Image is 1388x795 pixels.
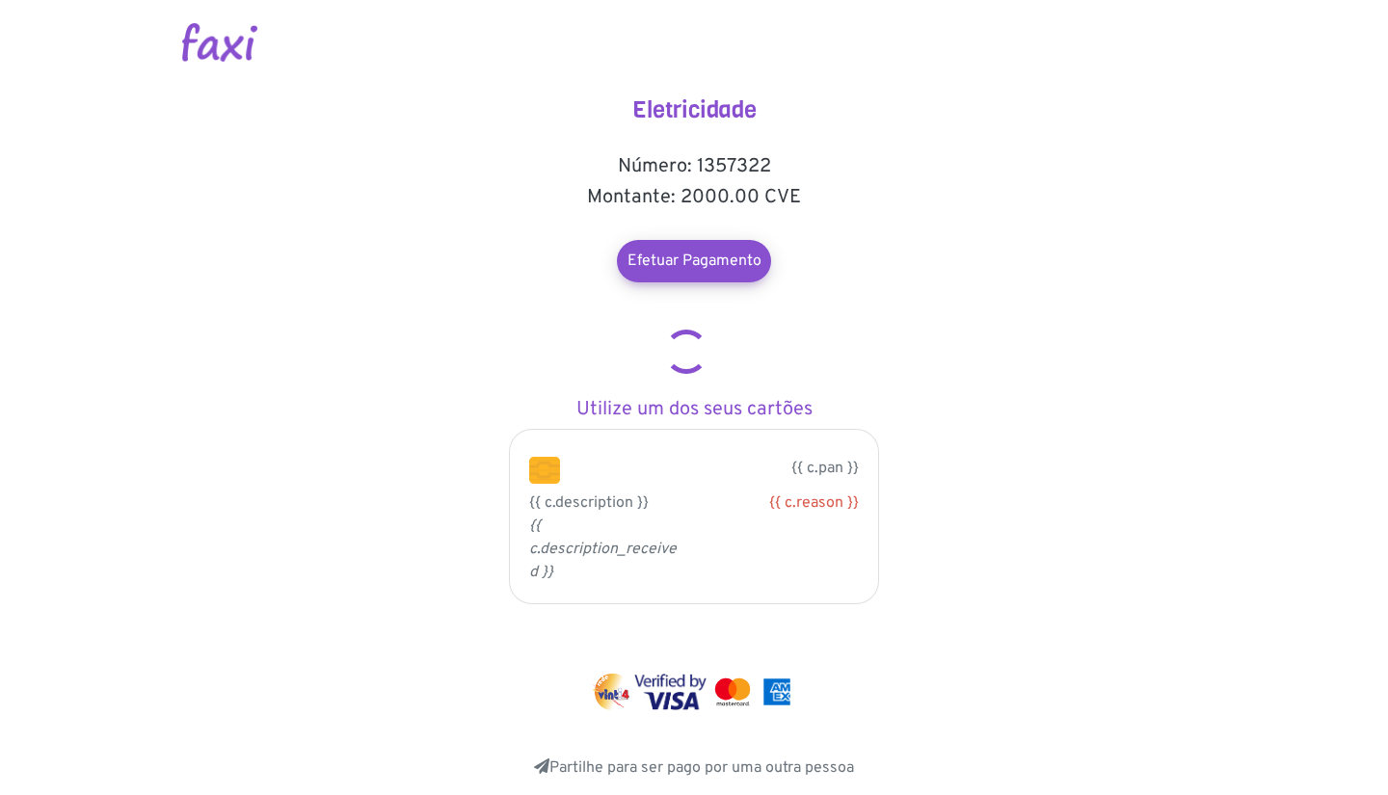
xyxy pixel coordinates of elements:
[534,758,854,778] a: Partilhe para ser pago por uma outra pessoa
[617,240,771,282] a: Efetuar Pagamento
[759,674,795,710] img: mastercard
[529,493,649,513] span: {{ c.description }}
[589,457,859,480] p: {{ c.pan }}
[708,491,859,515] div: {{ c.reason }}
[501,186,887,209] h5: Montante: 2000.00 CVE
[634,674,707,710] img: visa
[501,398,887,421] h5: Utilize um dos seus cartões
[710,674,755,710] img: mastercard
[593,674,631,710] img: vinti4
[501,96,887,124] h4: Eletricidade
[501,155,887,178] h5: Número: 1357322
[529,517,677,582] i: {{ c.description_received }}
[529,457,560,484] img: chip.png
